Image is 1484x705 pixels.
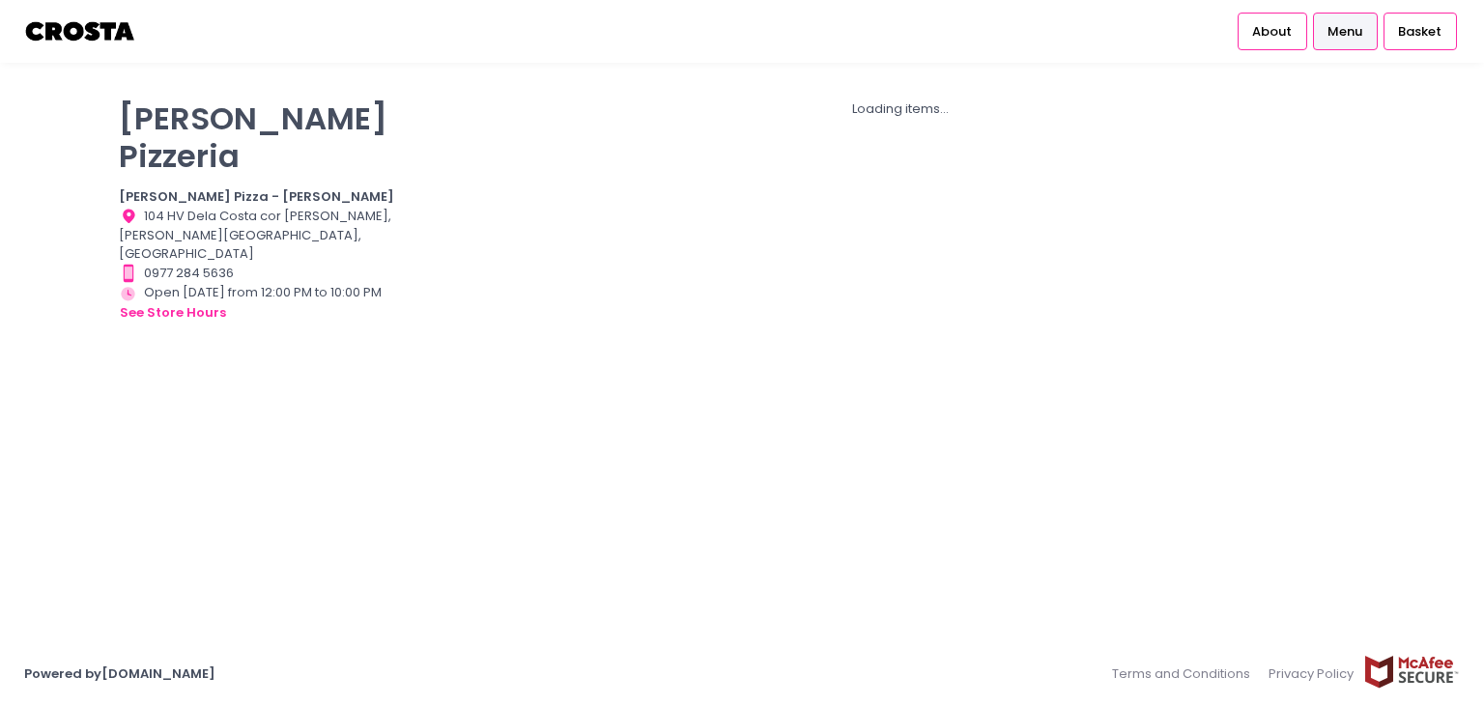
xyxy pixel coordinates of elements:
span: Menu [1327,22,1362,42]
button: see store hours [119,302,227,324]
img: logo [24,14,137,48]
div: 104 HV Dela Costa cor [PERSON_NAME], [PERSON_NAME][GEOGRAPHIC_DATA], [GEOGRAPHIC_DATA] [119,207,413,264]
img: mcafee-secure [1363,655,1460,689]
span: Basket [1398,22,1441,42]
b: [PERSON_NAME] Pizza - [PERSON_NAME] [119,187,394,206]
div: Open [DATE] from 12:00 PM to 10:00 PM [119,283,413,324]
a: Menu [1313,13,1378,49]
span: About [1252,22,1292,42]
a: About [1238,13,1307,49]
div: 0977 284 5636 [119,264,413,283]
a: Privacy Policy [1260,655,1364,692]
a: Terms and Conditions [1112,655,1260,692]
div: Loading items... [437,99,1365,119]
a: Powered by[DOMAIN_NAME] [24,664,215,683]
p: [PERSON_NAME] Pizzeria [119,99,413,175]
